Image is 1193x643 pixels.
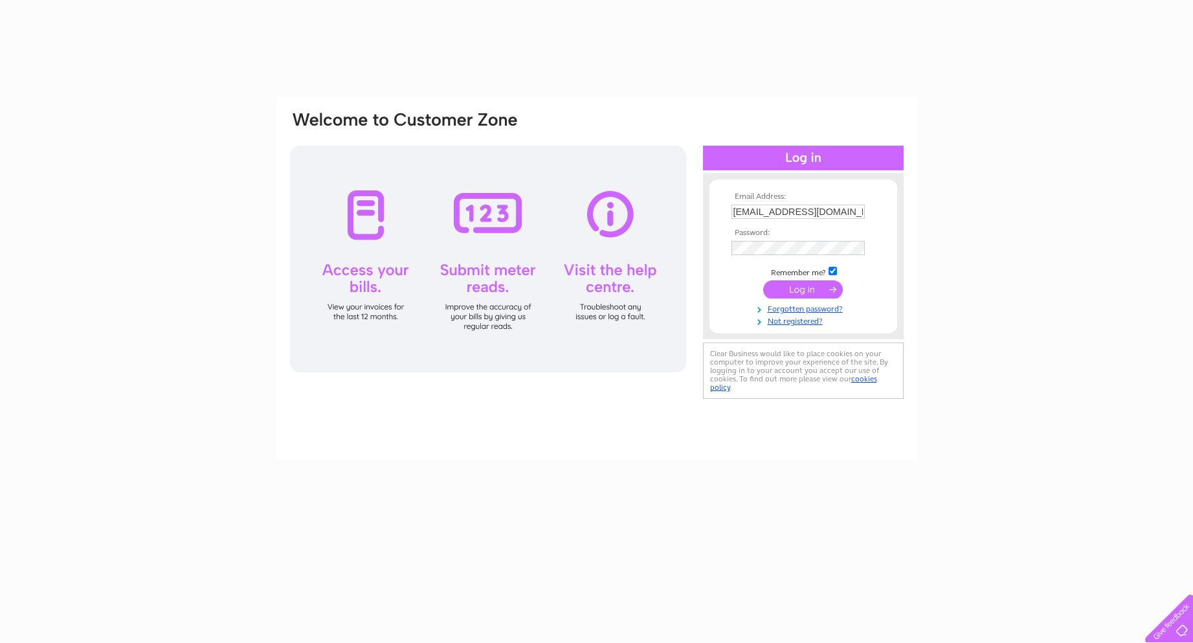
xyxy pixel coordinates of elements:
[710,374,877,392] a: cookies policy
[731,314,878,326] a: Not registered?
[728,229,878,238] th: Password:
[703,343,904,399] div: Clear Business would like to place cookies on your computer to improve your experience of the sit...
[728,192,878,201] th: Email Address:
[763,280,843,299] input: Submit
[731,302,878,314] a: Forgotten password?
[728,265,878,278] td: Remember me?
